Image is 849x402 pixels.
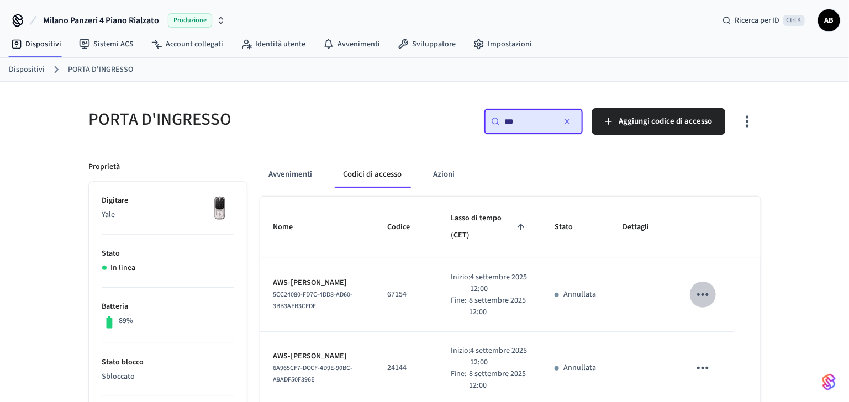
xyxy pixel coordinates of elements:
[783,15,805,26] span: Ctrl K
[111,262,136,274] p: In linea
[43,14,159,27] span: Milano Panzeri 4 Piano Rialzato
[563,362,596,374] p: Annullata
[424,161,464,188] button: Azioni
[451,272,470,295] div: Inizio:
[387,289,424,300] p: 67154
[119,315,133,327] p: 89%
[389,34,465,54] a: Sviluppatore
[465,34,541,54] a: Impostazioni
[9,64,45,76] a: Dispositivi
[387,219,424,236] span: Codice
[102,248,234,260] p: Stato
[470,272,528,295] p: 4 settembre 2025 12:00
[451,295,469,318] div: Fine:
[206,195,234,223] img: Serratura intelligente Wi-Fi con touchscreen Yale Assure, nichel satinato, anteriore
[822,373,836,391] img: SeamLogoGradient.69752ec5.svg
[592,108,725,135] button: Aggiungi codice di accesso
[273,363,353,384] span: 6A965CF7-DCCF-4D9E-90BC-A9ADF50F396E
[335,161,411,188] button: Codici di accesso
[469,368,528,392] p: 8 settembre 2025 12:00
[619,114,712,129] span: Aggiungi codice di accesso
[555,219,573,236] font: Stato
[25,39,61,50] font: Dispositivi
[470,345,528,368] p: 4 settembre 2025 12:00
[623,219,663,236] span: Dettagli
[451,210,528,245] span: Lasso di tempo (CET)
[93,39,134,50] font: Sistemi ACS
[735,15,780,26] span: Ricerca per ID
[451,368,469,392] div: Fine:
[143,34,232,54] a: Account collegati
[623,219,649,236] font: Dettagli
[338,39,380,50] font: Avvenimenti
[714,10,814,30] div: Ricerca per IDCtrl K
[314,34,389,54] a: Avvenimenti
[70,34,143,54] a: Sistemi ACS
[451,345,470,368] div: Inizio:
[273,351,361,362] p: AWS-[PERSON_NAME]
[451,210,514,245] font: Lasso di tempo (CET)
[387,362,424,374] p: 24144
[168,13,212,28] span: Produzione
[102,195,234,207] p: Digitare
[89,108,418,131] h5: PORTA D'INGRESSO
[555,219,587,236] span: Stato
[68,64,133,76] a: PORTA D'INGRESSO
[273,219,293,236] font: Nome
[102,371,234,383] p: Sbloccato
[102,357,234,368] p: Stato blocco
[412,39,456,50] font: Sviluppatore
[387,219,410,236] font: Codice
[469,295,528,318] p: 8 settembre 2025 12:00
[273,290,353,311] span: 5CC24080-FD7C-4DD8-AD60-3BB3AEB3CEDE
[819,10,839,30] span: AB
[260,161,761,188] div: Esempio di formica
[232,34,314,54] a: Identità utente
[488,39,532,50] font: Impostazioni
[563,289,596,300] p: Annullata
[273,277,361,289] p: AWS-[PERSON_NAME]
[269,170,313,179] font: Avvenimenti
[255,39,305,50] font: Identità utente
[102,209,234,221] p: Yale
[273,219,308,236] span: Nome
[818,9,840,31] button: AB
[89,161,120,173] p: Proprietà
[102,301,234,313] p: Batteria
[2,34,70,54] a: Dispositivi
[166,39,223,50] font: Account collegati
